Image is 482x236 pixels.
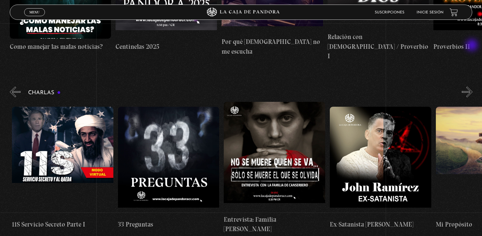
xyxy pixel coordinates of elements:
[450,8,458,16] a: View your shopping cart
[328,32,429,61] h4: Relación con [DEMOGRAPHIC_DATA] / Proverbio I
[28,90,61,96] h3: Charlas
[10,42,111,52] h4: Como manejar las malas noticias?
[118,102,219,234] a: 33 Preguntas
[116,42,217,52] h4: Centinelas 2025
[224,102,325,234] a: Entrevista: Familia [PERSON_NAME]
[224,215,325,234] h4: Entrevista: Familia [PERSON_NAME]
[462,87,473,97] button: Next
[10,87,20,97] button: Previous
[330,102,431,234] a: Ex-Satanista [PERSON_NAME]
[375,11,404,14] a: Suscripciones
[330,220,431,229] h4: Ex-Satanista [PERSON_NAME]
[12,220,113,229] h4: 11S Servicio Secreto Parte I
[118,220,219,229] h4: 33 Preguntas
[417,11,443,14] a: Inicie sesión
[222,37,323,56] h4: Por qué [DEMOGRAPHIC_DATA] no me escucha
[28,16,42,20] span: Cerrar
[29,10,39,14] span: Menu
[12,102,113,234] a: 11S Servicio Secreto Parte I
